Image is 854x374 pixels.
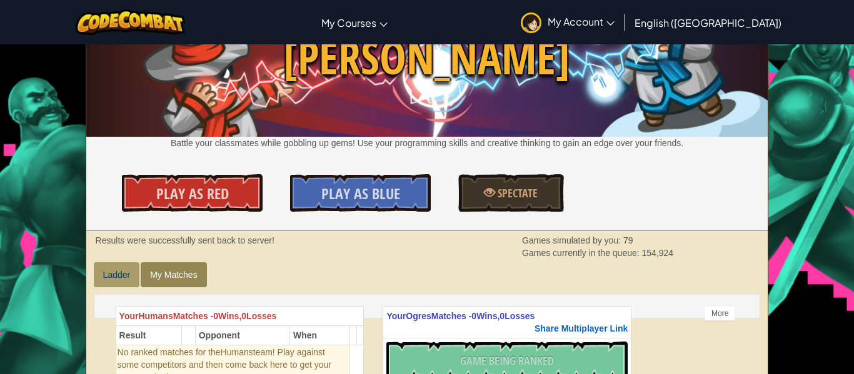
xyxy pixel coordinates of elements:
span: Wins, [476,311,500,321]
span: Games currently in the queue: [522,248,641,258]
span: No ranked matches for the [118,347,221,357]
span: Share Multiplayer Link [535,323,628,333]
span: 79 [623,235,633,245]
img: CodeCombat logo [76,9,185,35]
th: When [290,325,350,345]
a: My Account [515,2,621,42]
span: Your [119,311,139,321]
th: Result [116,325,182,345]
span: Losses [505,311,535,321]
a: My Courses [315,6,394,39]
span: Wins, [218,311,241,321]
span: Your [386,311,406,321]
span: Play As Red [156,184,229,204]
img: avatar [521,12,541,33]
span: My Account [548,15,615,28]
span: My Courses [321,16,376,29]
strong: Results were successfully sent back to server! [96,235,274,245]
th: Ogres 0 0 [383,306,631,338]
span: English ([GEOGRAPHIC_DATA]) [635,16,781,29]
a: Spectate [458,174,563,212]
span: Spectate [495,185,538,201]
span: Matches - [431,311,472,321]
span: 154,924 [642,248,674,258]
div: More [705,306,735,321]
span: [PERSON_NAME] [86,26,768,90]
span: Games simulated by you: [522,235,623,245]
a: English ([GEOGRAPHIC_DATA]) [628,6,788,39]
span: Losses [246,311,276,321]
a: Ladder [94,262,140,287]
a: My Matches [141,262,206,287]
span: Matches - [173,311,214,321]
th: Opponent [195,325,289,345]
p: Battle your classmates while gobbling up gems! Use your programming skills and creative thinking ... [86,137,768,149]
span: Play As Blue [321,184,400,204]
th: Humans 0 0 [116,306,364,325]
